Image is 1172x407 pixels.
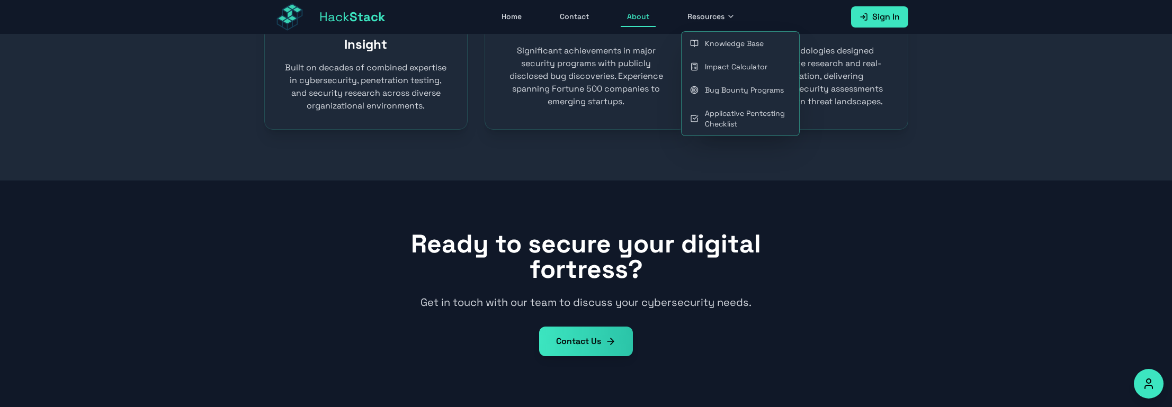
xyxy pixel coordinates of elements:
[553,7,595,27] a: Contact
[682,32,799,55] a: Knowledge Base
[682,78,799,102] a: Bug Bounty Programs
[366,231,807,282] h2: Ready to secure your digital fortress?
[282,61,450,112] p: Built on decades of combined expertise in cybersecurity, penetration testing, and security resear...
[621,7,656,27] a: About
[495,7,528,27] a: Home
[1134,369,1164,399] button: Accessibility Options
[502,44,670,108] p: Significant achievements in major security programs with publicly disclosed bug discoveries. Expe...
[682,55,799,78] a: Impact Calculator
[872,11,900,23] span: Sign In
[319,8,386,25] span: Hack
[539,327,633,356] a: Contact Us
[722,44,891,108] p: Leading methodologies designed through extensive research and real-world application, delivering ...
[681,7,741,27] button: Resources
[851,6,908,28] a: Sign In
[687,11,724,22] span: Resources
[282,19,450,53] h3: Forged Through Years of Insight
[350,8,386,25] span: Stack
[366,295,807,310] p: Get in touch with our team to discuss your cybersecurity needs.
[682,102,799,135] a: Applicative Pentesting Checklist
